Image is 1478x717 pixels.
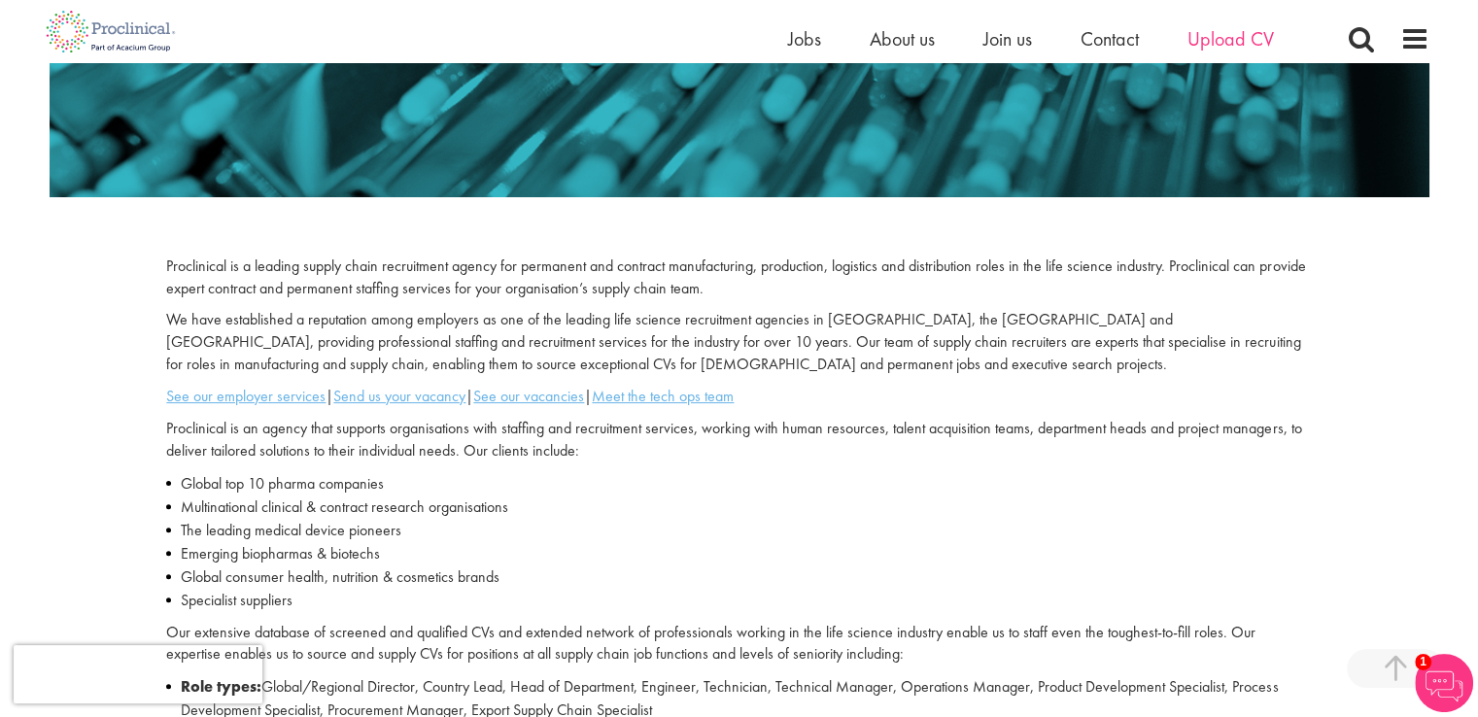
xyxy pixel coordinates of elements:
[166,542,1311,565] li: Emerging biopharmas & biotechs
[1187,26,1274,51] a: Upload CV
[870,26,935,51] a: About us
[1415,654,1473,712] img: Chatbot
[14,645,262,703] iframe: reCAPTCHA
[166,565,1311,589] li: Global consumer health, nutrition & cosmetics brands
[166,386,326,406] a: See our employer services
[788,26,821,51] a: Jobs
[1081,26,1139,51] a: Contact
[592,386,734,406] a: Meet the tech ops team
[983,26,1032,51] a: Join us
[473,386,584,406] a: See our vacancies
[166,418,1311,462] p: Proclinical is an agency that supports organisations with staffing and recruitment services, work...
[166,495,1311,519] li: Multinational clinical & contract research organisations
[333,386,465,406] a: Send us your vacancy
[1415,654,1431,670] span: 1
[166,622,1311,666] p: Our extensive database of screened and qualified CVs and extended network of professionals workin...
[166,519,1311,542] li: The leading medical device pioneers
[166,472,1311,495] li: Global top 10 pharma companies
[166,386,1311,408] p: | | |
[166,589,1311,612] li: Specialist suppliers
[166,309,1311,376] p: We have established a reputation among employers as one of the leading life science recruitment a...
[166,256,1311,300] p: Proclinical is a leading supply chain recruitment agency for permanent and contract manufacturing...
